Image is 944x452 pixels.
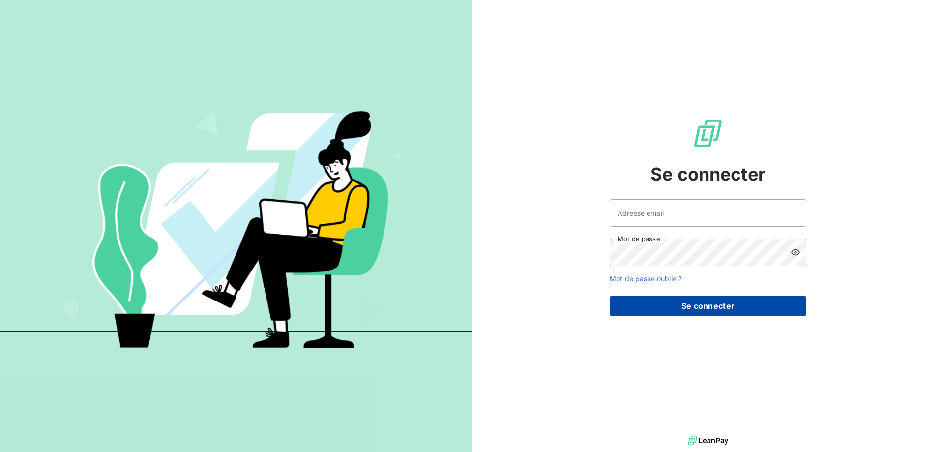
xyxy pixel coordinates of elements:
[610,274,682,283] a: Mot de passe oublié ?
[610,199,806,227] input: placeholder
[650,161,766,187] span: Se connecter
[610,296,806,316] button: Se connecter
[688,433,728,448] img: logo
[692,118,724,149] img: Logo LeanPay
